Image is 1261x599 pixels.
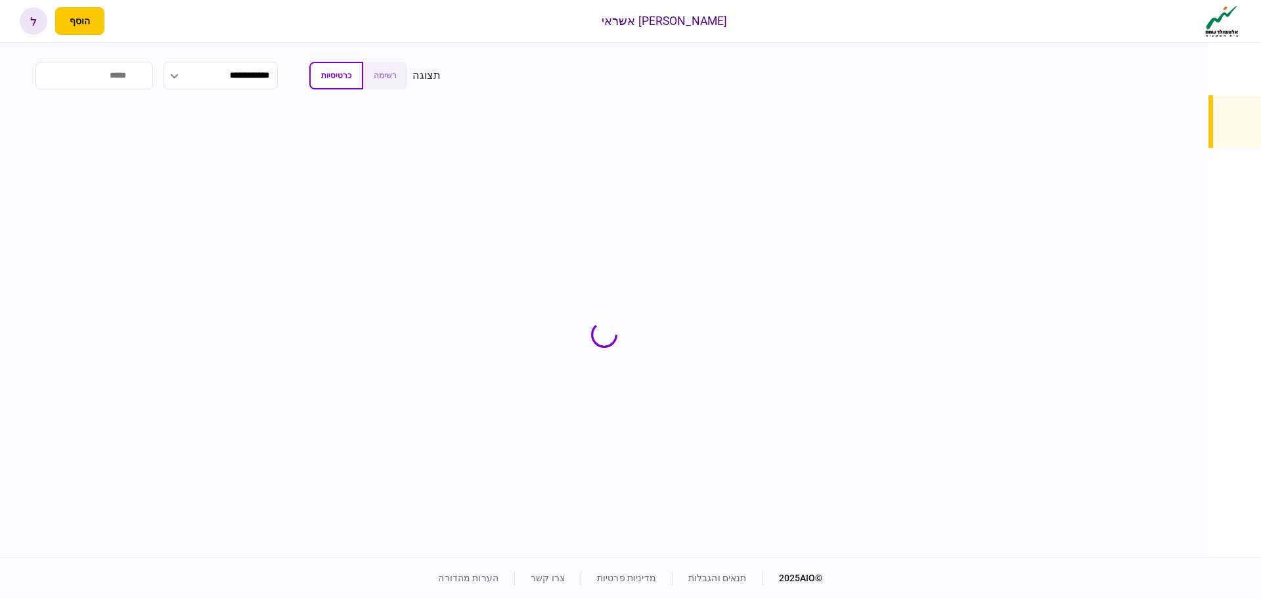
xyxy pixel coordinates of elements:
[531,573,565,583] a: צרו קשר
[55,7,104,35] button: פתח תפריט להוספת לקוח
[20,7,47,35] button: ל
[438,573,498,583] a: הערות מהדורה
[412,68,441,84] div: תצוגה
[602,12,728,30] div: [PERSON_NAME] אשראי
[688,573,747,583] a: תנאים והגבלות
[1203,5,1241,37] img: client company logo
[321,71,351,80] span: כרטיסיות
[763,571,823,585] div: © 2025 AIO
[363,62,407,89] button: רשימה
[112,7,140,35] button: פתח רשימת התראות
[597,573,656,583] a: מדיניות פרטיות
[374,71,397,80] span: רשימה
[309,62,363,89] button: כרטיסיות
